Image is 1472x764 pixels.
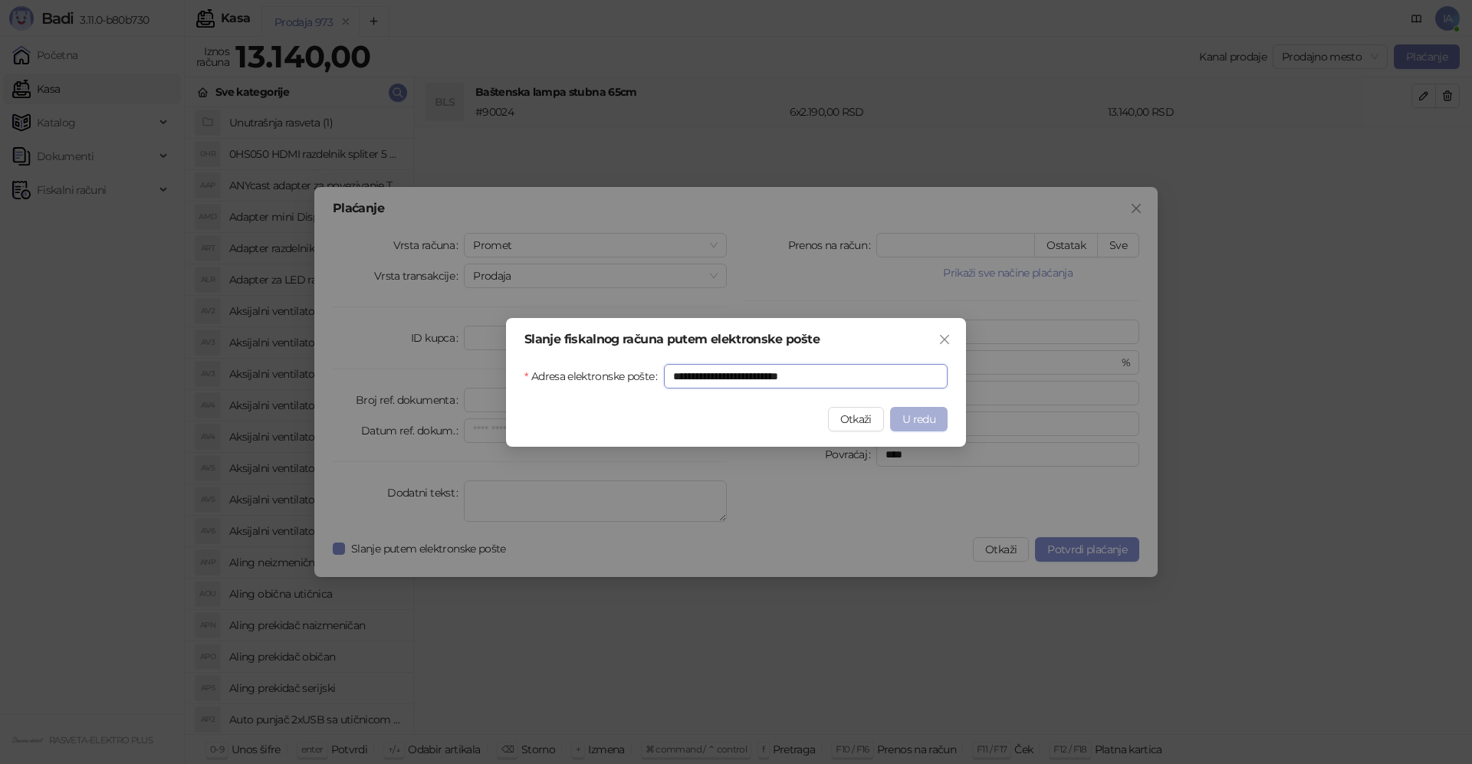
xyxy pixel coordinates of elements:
span: close [938,333,951,346]
span: Zatvori [932,333,957,346]
button: Close [932,327,957,352]
button: Otkaži [828,407,884,431]
span: U redu [902,412,935,426]
button: U redu [890,407,948,431]
label: Adresa elektronske pošte [524,364,664,389]
span: Otkaži [840,412,872,426]
input: Adresa elektronske pošte [664,364,948,389]
div: Slanje fiskalnog računa putem elektronske pošte [524,333,948,346]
